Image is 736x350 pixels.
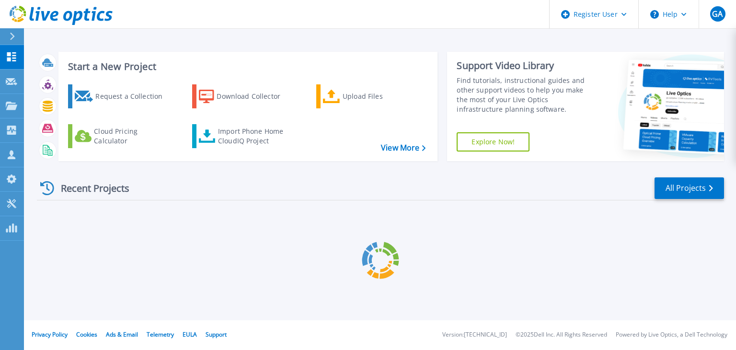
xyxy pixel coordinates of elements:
a: Upload Files [316,84,423,108]
a: View More [381,143,425,152]
a: Telemetry [147,330,174,338]
a: Support [206,330,227,338]
a: Cookies [76,330,97,338]
div: Upload Files [343,87,419,106]
a: Ads & Email [106,330,138,338]
a: Explore Now! [457,132,529,152]
a: Cloud Pricing Calculator [68,124,175,148]
a: EULA [183,330,197,338]
div: Cloud Pricing Calculator [94,127,171,146]
div: Find tutorials, instructional guides and other support videos to help you make the most of your L... [457,76,596,114]
a: All Projects [655,177,724,199]
div: Request a Collection [95,87,172,106]
a: Download Collector [192,84,299,108]
span: GA [712,10,723,18]
li: © 2025 Dell Inc. All Rights Reserved [516,332,607,338]
div: Download Collector [217,87,293,106]
a: Privacy Policy [32,330,68,338]
div: Import Phone Home CloudIQ Project [218,127,293,146]
li: Powered by Live Optics, a Dell Technology [616,332,727,338]
div: Recent Projects [37,176,142,200]
li: Version: [TECHNICAL_ID] [442,332,507,338]
div: Support Video Library [457,59,596,72]
a: Request a Collection [68,84,175,108]
h3: Start a New Project [68,61,425,72]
